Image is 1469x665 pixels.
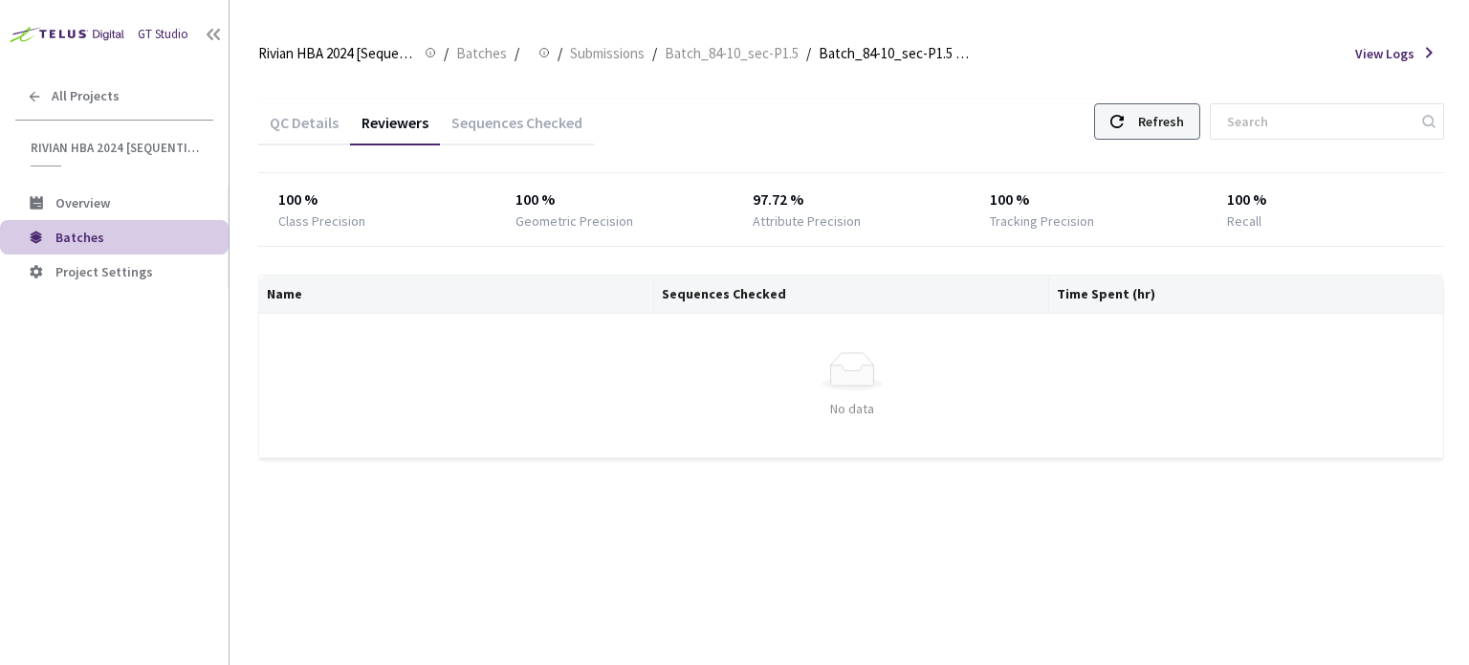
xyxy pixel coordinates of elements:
[258,42,413,65] span: Rivian HBA 2024 [Sequential]
[652,42,657,65] li: /
[654,276,1049,314] th: Sequences Checked
[1227,188,1425,211] div: 100 %
[806,42,811,65] li: /
[278,211,365,231] div: Class Precision
[452,42,511,63] a: Batches
[456,42,507,65] span: Batches
[350,113,440,145] div: Reviewers
[990,211,1094,231] div: Tracking Precision
[444,42,449,65] li: /
[274,398,1430,419] div: No data
[661,42,802,63] a: Batch_84-10_sec-P1.5
[753,211,861,231] div: Attribute Precision
[1138,104,1184,139] div: Refresh
[1216,104,1419,139] input: Search
[665,42,799,65] span: Batch_84-10_sec-P1.5
[570,42,645,65] span: Submissions
[278,188,476,211] div: 100 %
[566,42,648,63] a: Submissions
[55,263,153,280] span: Project Settings
[440,113,594,145] div: Sequences Checked
[259,276,654,314] th: Name
[258,113,350,145] div: QC Details
[1355,44,1414,63] span: View Logs
[515,42,519,65] li: /
[52,88,120,104] span: All Projects
[31,140,202,156] span: Rivian HBA 2024 [Sequential]
[1227,211,1261,231] div: Recall
[55,194,110,211] span: Overview
[138,26,188,44] div: GT Studio
[753,188,951,211] div: 97.72 %
[819,42,974,65] span: Batch_84-10_sec-P1.5 QC - [DATE]
[990,188,1188,211] div: 100 %
[55,229,104,246] span: Batches
[515,211,633,231] div: Geometric Precision
[515,188,713,211] div: 100 %
[1049,276,1444,314] th: Time Spent (hr)
[558,42,562,65] li: /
